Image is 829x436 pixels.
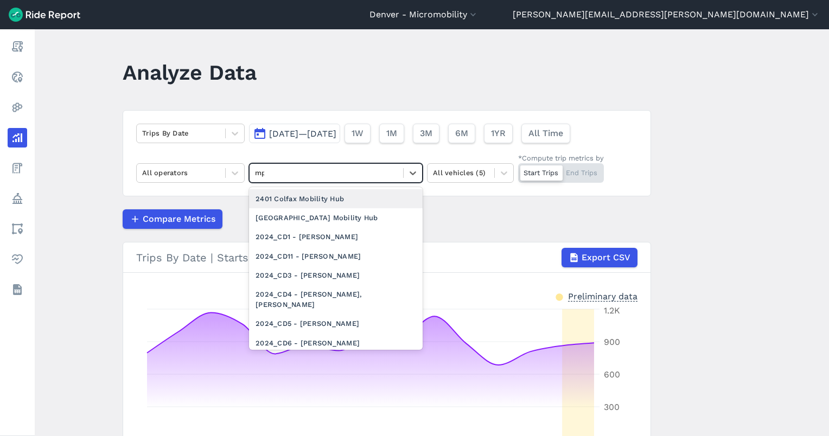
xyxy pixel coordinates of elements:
[562,248,637,267] button: Export CSV
[604,305,620,316] tspan: 1.2K
[9,8,80,22] img: Ride Report
[345,124,371,143] button: 1W
[249,208,423,227] div: [GEOGRAPHIC_DATA] Mobility Hub
[8,189,27,208] a: Policy
[249,334,423,352] div: 2024_CD6 - [PERSON_NAME]
[448,124,475,143] button: 6M
[604,369,620,380] tspan: 600
[413,124,439,143] button: 3M
[249,124,340,143] button: [DATE]—[DATE]
[491,127,506,140] span: 1YR
[123,57,257,87] h1: Analyze Data
[513,8,820,21] button: [PERSON_NAME][EMAIL_ADDRESS][PERSON_NAME][DOMAIN_NAME]
[379,124,404,143] button: 1M
[269,129,336,139] span: [DATE]—[DATE]
[582,251,630,264] span: Export CSV
[8,280,27,299] a: Datasets
[249,247,423,266] div: 2024_CD11 - [PERSON_NAME]
[518,153,604,163] div: *Compute trip metrics by
[249,227,423,246] div: 2024_CD1 - [PERSON_NAME]
[8,98,27,117] a: Heatmaps
[8,128,27,148] a: Analyze
[8,67,27,87] a: Realtime
[604,402,620,412] tspan: 300
[386,127,397,140] span: 1M
[604,337,620,347] tspan: 900
[8,158,27,178] a: Fees
[249,266,423,285] div: 2024_CD3 - [PERSON_NAME]
[143,213,215,226] span: Compare Metrics
[528,127,563,140] span: All Time
[136,248,637,267] div: Trips By Date | Starts | MPZ_Boundary
[249,189,423,208] div: 2401 Colfax Mobility Hub
[455,127,468,140] span: 6M
[369,8,479,21] button: Denver - Micromobility
[420,127,432,140] span: 3M
[249,285,423,314] div: 2024_CD4 - [PERSON_NAME], [PERSON_NAME]
[8,37,27,56] a: Report
[249,314,423,333] div: 2024_CD5 - [PERSON_NAME]
[8,219,27,239] a: Areas
[352,127,364,140] span: 1W
[568,290,637,302] div: Preliminary data
[123,209,222,229] button: Compare Metrics
[8,249,27,269] a: Health
[521,124,570,143] button: All Time
[484,124,513,143] button: 1YR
